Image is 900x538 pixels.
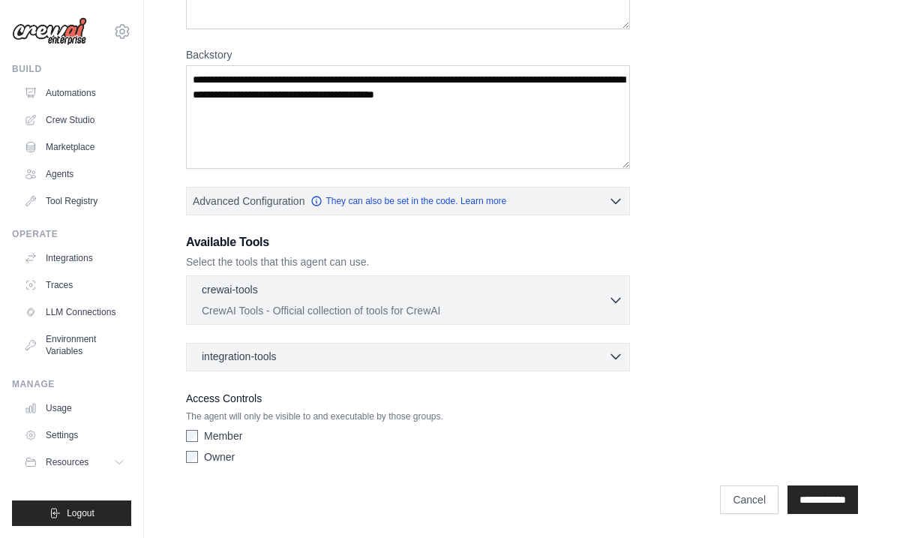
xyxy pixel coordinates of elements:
p: CrewAI Tools - Official collection of tools for CrewAI [202,303,608,318]
button: integration-tools [193,349,623,364]
a: Tool Registry [18,189,131,213]
div: Manage [12,378,131,390]
a: Automations [18,81,131,105]
span: Advanced Configuration [193,194,304,209]
label: Access Controls [186,389,630,407]
a: Crew Studio [18,108,131,132]
button: Resources [18,450,131,474]
span: Resources [46,456,88,468]
a: Agents [18,162,131,186]
button: Logout [12,500,131,526]
h3: Available Tools [186,233,630,251]
a: Integrations [18,246,131,270]
label: Owner [204,449,235,464]
div: Build [12,63,131,75]
p: The agent will only be visible to and executable by those groups. [186,410,630,422]
button: crewai-tools CrewAI Tools - Official collection of tools for CrewAI [193,282,623,318]
a: Traces [18,273,131,297]
img: Logo [12,17,87,46]
p: crewai-tools [202,282,258,297]
a: Environment Variables [18,327,131,363]
button: Advanced Configuration They can also be set in the code. Learn more [187,188,629,215]
a: Usage [18,396,131,420]
a: Marketplace [18,135,131,159]
a: Settings [18,423,131,447]
a: They can also be set in the code. Learn more [310,195,506,207]
label: Backstory [186,47,630,62]
p: Select the tools that this agent can use. [186,254,630,269]
div: Operate [12,228,131,240]
a: Cancel [720,485,778,514]
a: LLM Connections [18,300,131,324]
span: integration-tools [202,349,277,364]
label: Member [204,428,242,443]
span: Logout [67,507,94,519]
